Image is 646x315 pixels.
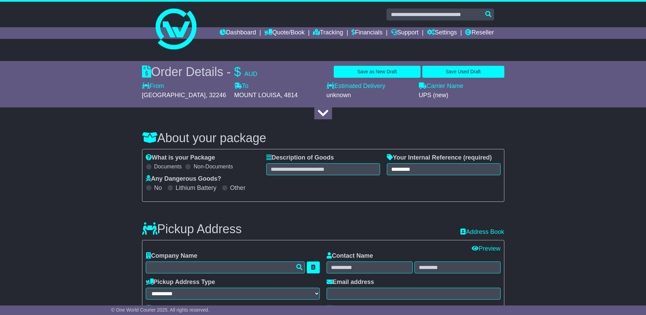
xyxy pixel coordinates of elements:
label: Address Line 1 [146,305,196,312]
a: Tracking [313,27,343,39]
label: Your Internal Reference (required) [387,154,492,162]
a: Address Book [460,228,504,236]
a: Quote/Book [264,27,304,39]
label: From [142,82,164,90]
label: Lithium Battery [176,184,217,192]
label: Other [230,184,246,192]
label: Documents [154,163,182,170]
label: Non-Documents [193,163,233,170]
span: , 32246 [206,92,226,99]
label: Pickup Address Type [146,279,215,286]
button: Save Used Draft [422,66,504,78]
span: $ [234,65,241,79]
button: Save as New Draft [334,66,421,78]
label: What is your Package [146,154,215,162]
span: , 4814 [281,92,298,99]
label: Email address [327,279,374,286]
label: Phone [327,305,351,312]
div: UPS (new) [419,92,504,99]
a: Reseller [465,27,494,39]
div: Order Details - [142,64,257,79]
h3: About your package [142,131,504,145]
label: Carrier Name [419,82,463,90]
a: Preview [472,245,500,252]
label: Estimated Delivery [327,82,412,90]
label: To [234,82,249,90]
a: Financials [351,27,382,39]
div: unknown [327,92,412,99]
span: [GEOGRAPHIC_DATA] [142,92,206,99]
label: No [154,184,162,192]
span: AUD [245,71,257,77]
a: Dashboard [220,27,256,39]
label: Any Dangerous Goods? [146,175,221,183]
span: MOUNT LOUISA [234,92,281,99]
h3: Pickup Address [142,222,242,236]
label: Company Name [146,252,198,260]
a: Settings [427,27,457,39]
a: Support [391,27,419,39]
label: Description of Goods [266,154,334,162]
label: Contact Name [327,252,373,260]
span: © One World Courier 2025. All rights reserved. [111,307,209,313]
